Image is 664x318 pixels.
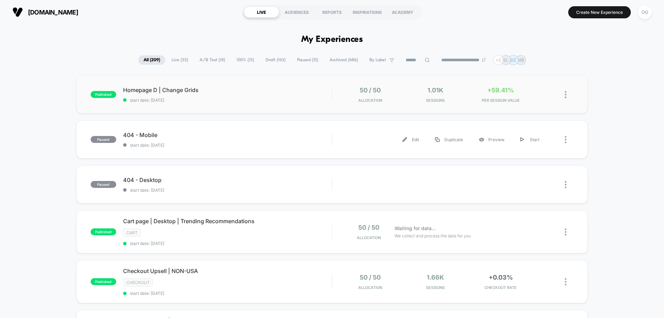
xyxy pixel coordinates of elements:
span: Allocation [358,285,382,290]
span: Waiting for data... [395,225,436,232]
button: Create New Experience [568,6,631,18]
span: Live ( 33 ) [166,55,193,65]
span: start date: [DATE] [123,98,332,103]
div: LIVE [244,7,279,18]
img: end [482,58,486,62]
span: 50 / 50 [360,274,381,281]
img: close [565,136,566,143]
span: published [91,228,116,235]
span: 50 / 50 [360,87,381,94]
span: Cart page | Desktop | Trending Recommendations [123,218,332,225]
div: + 2 [493,55,503,65]
p: MB [518,57,524,63]
span: 404 - Mobile [123,131,332,138]
span: Sessions [405,98,467,103]
span: Sessions [405,285,467,290]
div: Duplicate [427,132,471,147]
span: Draft ( 163 ) [260,55,291,65]
img: close [565,181,566,188]
span: cart [123,229,141,237]
div: AUDIENCES [279,7,314,18]
button: [DOMAIN_NAME] [10,7,80,18]
span: paused [91,136,116,143]
span: Archived ( 686 ) [324,55,363,65]
span: 100% ( 15 ) [231,55,259,65]
span: start date: [DATE] [123,143,332,148]
div: Edit [395,132,427,147]
span: Allocation [358,98,382,103]
span: Homepage D | Change Grids [123,87,332,93]
span: All ( 209 ) [138,55,165,65]
span: start date: [DATE] [123,241,332,246]
span: +59.41% [487,87,514,94]
span: start date: [DATE] [123,291,332,296]
div: ACADEMY [385,7,420,18]
span: start date: [DATE] [123,188,332,193]
div: INSPIRATIONS [350,7,385,18]
img: Visually logo [12,7,23,17]
span: A/B Test ( 18 ) [194,55,230,65]
span: paused [91,181,116,188]
span: We collect and process the data for you [395,233,471,239]
span: CHECKOUT RATE [470,285,532,290]
span: [DOMAIN_NAME] [28,9,78,16]
img: menu [403,137,407,142]
img: close [565,91,566,98]
img: close [565,278,566,285]
span: published [91,91,116,98]
span: Allocation [357,235,381,240]
span: PER SESSION VALUE [470,98,532,103]
img: menu [435,137,440,142]
div: Preview [471,132,513,147]
span: Checkout Upsell | NON-USA [123,267,332,274]
span: 1.01k [427,87,443,94]
img: menu [520,137,524,142]
h1: My Experiences [301,35,363,45]
div: Start [513,132,547,147]
span: 404 - Desktop [123,176,332,183]
span: Paused ( 13 ) [292,55,323,65]
p: DZ [510,57,516,63]
div: OG [638,6,652,19]
span: 1.66k [427,274,444,281]
p: SL [503,57,508,63]
div: REPORTS [314,7,350,18]
span: Checkout [123,279,153,287]
span: published [91,278,116,285]
button: OG [636,5,654,19]
span: By Label [369,57,386,63]
span: +0.03% [489,274,513,281]
img: close [565,228,566,236]
span: 50 / 50 [358,224,379,231]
